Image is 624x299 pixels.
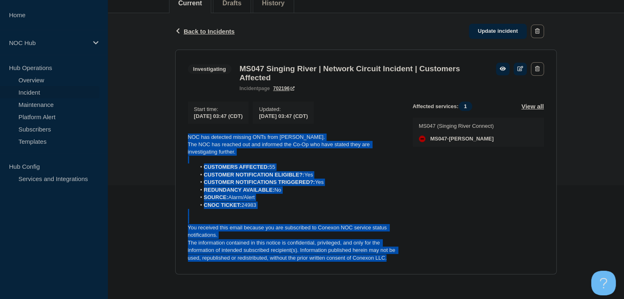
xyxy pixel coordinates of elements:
[413,102,476,111] span: Affected services:
[188,224,400,239] p: You received this email because you are subscribed to Conexon NOC service status notifications.
[204,172,304,178] strong: CUSTOMER NOTIFICATION ELIGIBLE?:
[9,39,88,46] p: NOC Hub
[521,102,544,111] button: View all
[175,28,235,35] button: Back to Incidents
[196,179,400,186] li: Yes
[419,136,425,142] div: down
[184,28,235,35] span: Back to Incidents
[240,86,258,91] span: incident
[469,24,527,39] a: Update incident
[259,112,308,119] div: [DATE] 03:47 (CDT)
[204,179,315,185] strong: CUSTOMER NOTIFICATIONS TRIGGERED?:
[188,64,231,74] span: Investigating
[204,202,242,208] strong: CNOC TICKET:
[430,136,494,142] span: MS047-[PERSON_NAME]
[273,86,295,91] a: 702196
[204,194,229,200] strong: SOURCE:
[188,239,400,262] p: The information contained in this notice is confidential, privileged, and only for the informatio...
[419,123,494,129] p: MS047 (Singing River Connect)
[196,194,400,201] li: Alarm/Alert
[194,106,243,112] p: Start time :
[196,202,400,209] li: 24983
[204,187,274,193] strong: REDUNDANCY AVAILABLE:
[188,134,400,141] p: NOC has detected missing ONTs from [PERSON_NAME].
[240,86,270,91] p: page
[196,171,400,179] li: Yes
[204,164,270,170] strong: CUSTOMERS AFFECTED:
[259,106,308,112] p: Updated :
[240,64,488,82] h3: MS047 Singing River | Network Circuit Incident | Customers Affected
[196,186,400,194] li: No
[459,102,472,111] span: 1
[196,163,400,171] li: 55
[591,271,616,295] iframe: Help Scout Beacon - Open
[188,141,400,156] p: The NOC has reached out and informed the Co-Op who have stated they are investigating further.
[194,113,243,119] span: [DATE] 03:47 (CDT)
